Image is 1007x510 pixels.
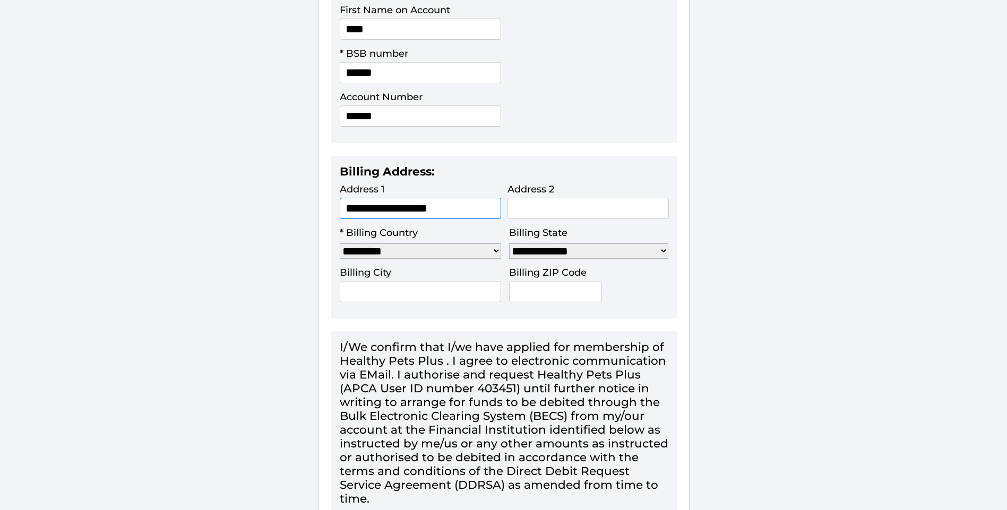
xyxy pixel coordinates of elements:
[340,164,669,183] h2: Billing Address:
[340,48,408,59] label: * BSB number
[340,4,450,16] label: First Name on Account
[340,267,391,278] label: Billing City
[509,227,567,239] label: Billing State
[340,91,423,103] label: Account Number
[507,183,554,195] label: Address 2
[340,227,418,239] label: * Billing Country
[340,183,385,195] label: Address 1
[340,340,669,505] div: I/We confirm that I/we have applied for membership of Healthy Pets Plus . I agree to electronic c...
[509,267,587,278] label: Billing ZIP Code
